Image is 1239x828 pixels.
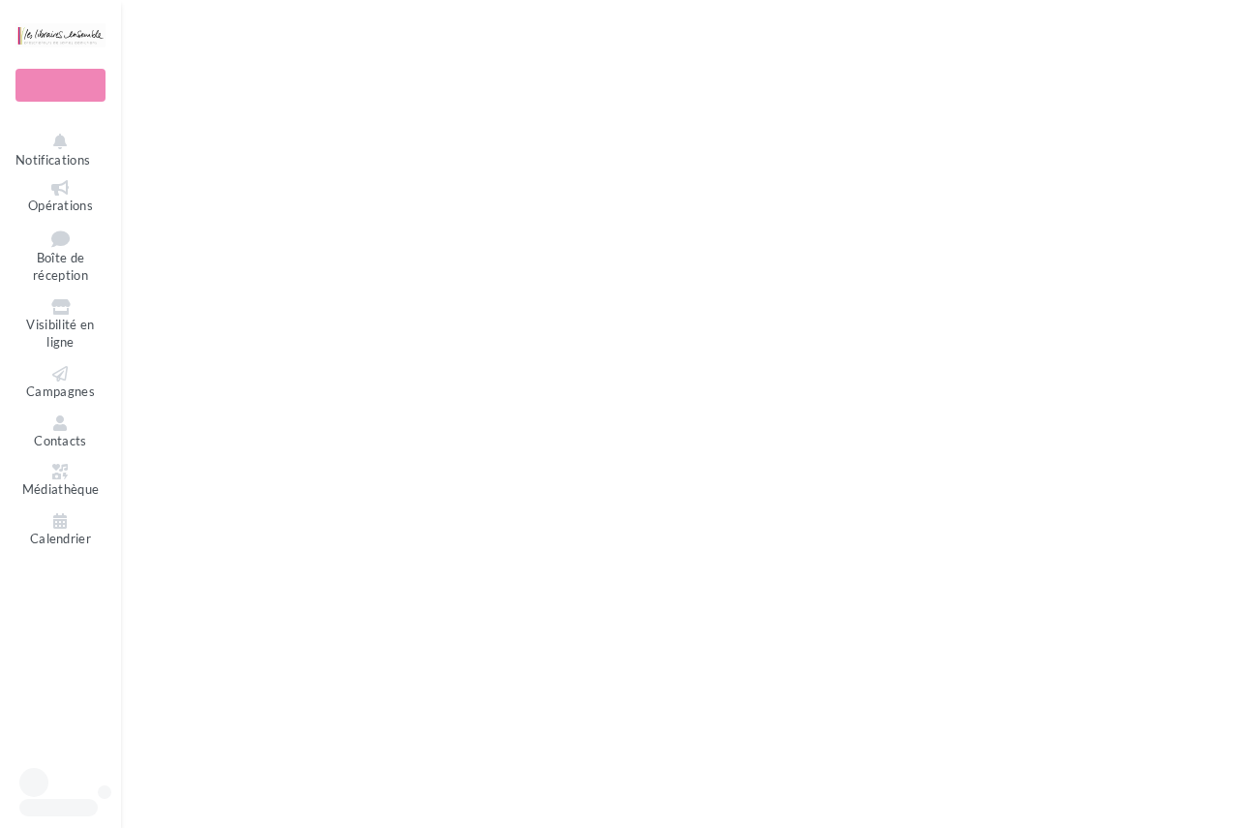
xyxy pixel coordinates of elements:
[15,412,106,453] a: Contacts
[33,250,88,284] span: Boîte de réception
[26,317,94,351] span: Visibilité en ligne
[30,531,91,546] span: Calendrier
[15,460,106,502] a: Médiathèque
[15,295,106,354] a: Visibilité en ligne
[22,481,100,497] span: Médiathèque
[15,152,90,168] span: Notifications
[15,362,106,404] a: Campagnes
[26,383,95,399] span: Campagnes
[28,198,93,213] span: Opérations
[15,176,106,218] a: Opérations
[15,226,106,288] a: Boîte de réception
[15,69,106,102] div: Nouvelle campagne
[34,433,87,448] span: Contacts
[15,509,106,551] a: Calendrier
